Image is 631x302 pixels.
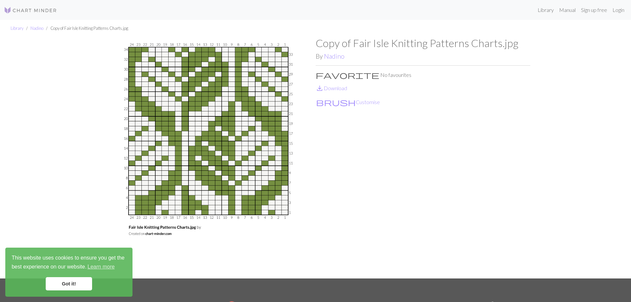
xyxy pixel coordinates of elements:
a: Login [610,3,627,17]
button: CustomiseCustomise [316,98,380,106]
span: save_alt [316,84,324,93]
p: No favourites [316,71,530,79]
a: Nadino [324,52,344,60]
a: Library [535,3,556,17]
a: Sign up free [578,3,610,17]
img: Logo [4,6,57,14]
img: Fair Isle Knitting Patterns Charts.jpg [101,37,316,278]
a: dismiss cookie message [46,277,92,290]
li: Copy of Fair Isle Knitting Patterns Charts.jpg [43,25,128,31]
span: favorite [316,70,379,80]
h2: By [316,52,530,60]
a: Manual [556,3,578,17]
i: Customise [316,98,356,106]
span: This website uses cookies to ensure you get the best experience on our website. [12,254,126,272]
a: learn more about cookies [86,262,116,272]
div: cookieconsent [5,248,132,297]
i: Favourite [316,71,379,79]
h1: Copy of Fair Isle Knitting Patterns Charts.jpg [316,37,530,49]
span: brush [316,97,356,107]
a: DownloadDownload [316,85,347,91]
i: Download [316,84,324,92]
a: Nadino [30,26,43,31]
a: Library [11,26,24,31]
